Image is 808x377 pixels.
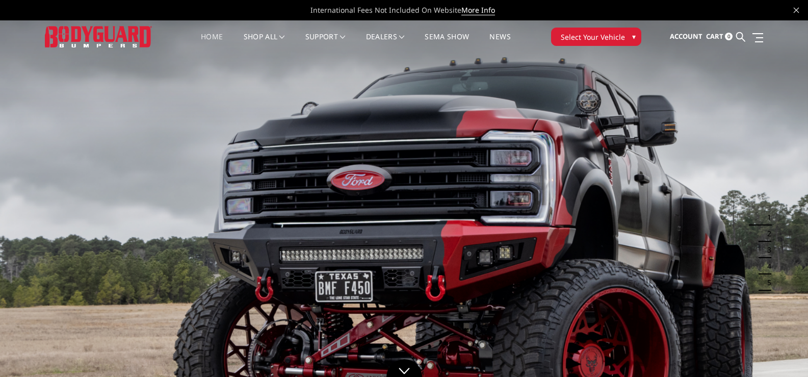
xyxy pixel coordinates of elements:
[425,33,469,53] a: SEMA Show
[761,209,771,225] button: 1 of 5
[386,359,422,377] a: Click to Down
[632,31,636,42] span: ▾
[45,26,152,47] img: BODYGUARD BUMPERS
[706,23,733,51] a: Cart 0
[725,33,733,40] span: 0
[244,33,285,53] a: shop all
[706,32,723,41] span: Cart
[761,225,771,242] button: 2 of 5
[305,33,346,53] a: Support
[761,242,771,258] button: 3 of 5
[670,32,702,41] span: Account
[461,5,495,15] a: More Info
[201,33,223,53] a: Home
[561,32,625,42] span: Select Your Vehicle
[761,258,771,274] button: 4 of 5
[366,33,405,53] a: Dealers
[489,33,510,53] a: News
[761,274,771,291] button: 5 of 5
[670,23,702,51] a: Account
[551,28,641,46] button: Select Your Vehicle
